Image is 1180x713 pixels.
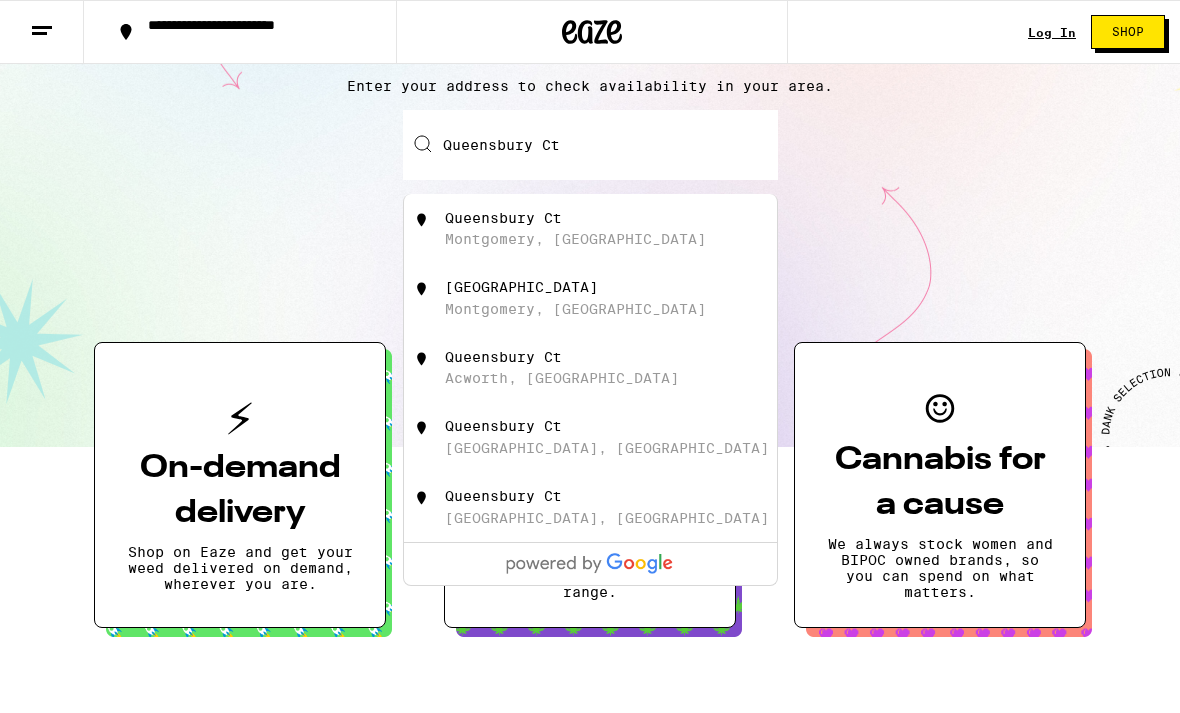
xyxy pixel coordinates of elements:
span: Hi. Need any help? [12,14,144,30]
div: Montgomery, [GEOGRAPHIC_DATA] [445,301,706,317]
div: Queensbury Ct [445,210,562,226]
div: Queensbury Ct [445,418,562,434]
img: Queensbury Ct [412,210,432,230]
a: Shop [1076,15,1180,49]
input: Enter your delivery address [403,110,778,180]
div: Queensbury Ct [445,349,562,365]
img: Queensbury Ct [412,488,432,508]
div: [GEOGRAPHIC_DATA], [GEOGRAPHIC_DATA] [445,440,769,456]
p: Enter your address to check availability in your area. [20,78,1160,94]
a: Log In [1028,26,1076,39]
button: Cannabis for a causeWe always stock women and BIPOC owned brands, so you can spend on what matters. [794,342,1086,628]
button: Shop [1091,15,1165,49]
h3: On-demand delivery [127,446,353,536]
div: Montgomery, [GEOGRAPHIC_DATA] [445,231,706,247]
p: Shop on Eaze and get your weed delivered on demand, wherever you are. [127,544,353,592]
img: Queensbury Ct [412,418,432,438]
img: Queensbury Drive [412,279,432,299]
p: We always stock women and BIPOC owned brands, so you can spend on what matters. [827,536,1053,600]
img: Queensbury Ct [412,349,432,369]
div: Acworth, [GEOGRAPHIC_DATA] [445,370,679,386]
div: [GEOGRAPHIC_DATA] [445,279,598,295]
h3: Cannabis for a cause [827,438,1053,528]
div: Queensbury Ct [445,488,562,504]
span: Shop [1112,26,1144,38]
button: On-demand deliveryShop on Eaze and get your weed delivered on demand, wherever you are. [94,342,386,628]
div: [GEOGRAPHIC_DATA], [GEOGRAPHIC_DATA] [445,510,769,526]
